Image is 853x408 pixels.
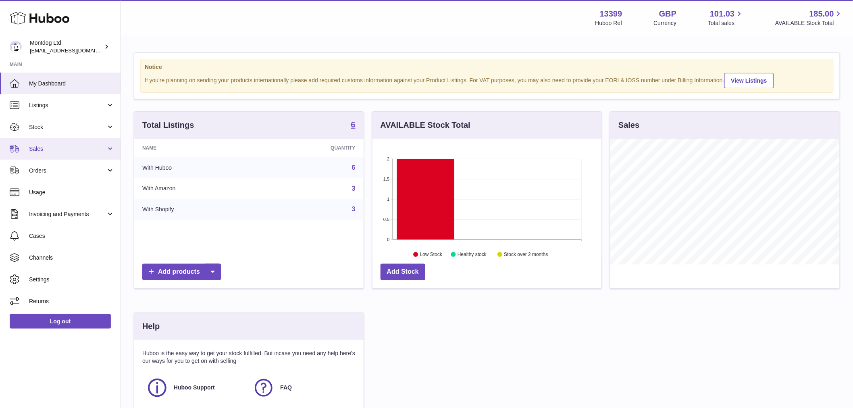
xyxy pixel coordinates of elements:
div: Currency [654,19,677,27]
a: FAQ [253,377,351,399]
text: Healthy stock [458,252,487,258]
span: FAQ [280,384,292,391]
a: 6 [352,164,356,171]
img: internalAdmin-13399@internal.huboo.com [10,41,22,53]
span: AVAILABLE Stock Total [775,19,843,27]
h3: Total Listings [142,120,194,131]
span: Cases [29,232,114,240]
a: Log out [10,314,111,329]
div: If you're planning on sending your products internationally please add required customs informati... [145,72,829,88]
a: 101.03 Total sales [708,8,744,27]
strong: GBP [659,8,676,19]
div: Montdog Ltd [30,39,102,54]
span: Channels [29,254,114,262]
h3: Help [142,321,160,332]
a: View Listings [724,73,774,88]
span: Orders [29,167,106,175]
span: Returns [29,298,114,305]
th: Quantity [260,139,363,157]
a: 6 [351,121,356,130]
p: Huboo is the easy way to get your stock fulfilled. But incase you need any help here's our ways f... [142,350,356,365]
h3: Sales [618,120,639,131]
span: 185.00 [809,8,834,19]
span: Usage [29,189,114,196]
strong: 6 [351,121,356,129]
th: Name [134,139,260,157]
span: Total sales [708,19,744,27]
a: Add products [142,264,221,280]
a: Add Stock [381,264,425,280]
td: With Huboo [134,157,260,178]
span: 101.03 [710,8,734,19]
text: 0.5 [383,217,389,222]
text: 1 [387,197,389,202]
span: Huboo Support [174,384,215,391]
strong: Notice [145,63,829,71]
span: My Dashboard [29,80,114,87]
a: 3 [352,206,356,212]
span: Sales [29,145,106,153]
text: 0 [387,237,389,242]
text: 1.5 [383,177,389,181]
span: Invoicing and Payments [29,210,106,218]
a: 3 [352,185,356,192]
div: Huboo Ref [595,19,622,27]
a: Huboo Support [146,377,245,399]
h3: AVAILABLE Stock Total [381,120,470,131]
span: [EMAIL_ADDRESS][DOMAIN_NAME] [30,47,119,54]
span: Settings [29,276,114,283]
span: Listings [29,102,106,109]
td: With Amazon [134,178,260,199]
a: 185.00 AVAILABLE Stock Total [775,8,843,27]
text: Stock over 2 months [504,252,548,258]
text: 2 [387,156,389,161]
span: Stock [29,123,106,131]
td: With Shopify [134,199,260,220]
text: Low Stock [420,252,443,258]
strong: 13399 [600,8,622,19]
